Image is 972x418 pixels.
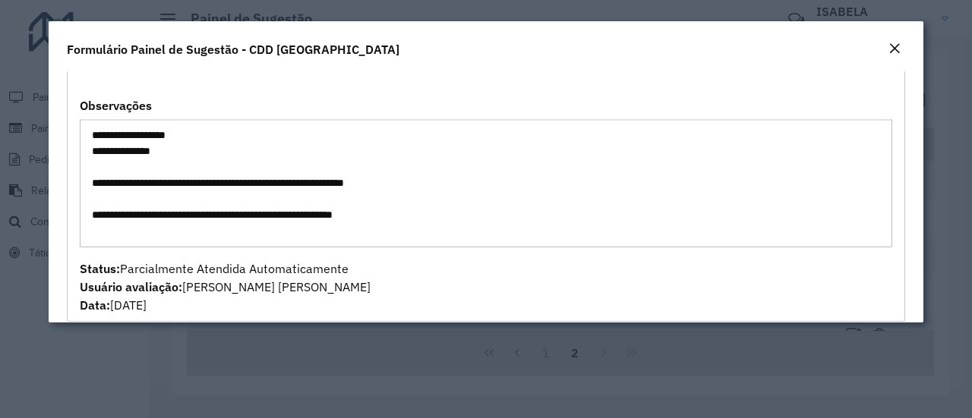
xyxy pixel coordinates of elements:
strong: Data: [80,297,110,313]
h4: Formulário Painel de Sugestão - CDD [GEOGRAPHIC_DATA] [67,40,399,58]
strong: Status: [80,261,120,276]
span: Parcialmente Atendida Automaticamente [PERSON_NAME] [PERSON_NAME] [DATE] [80,261,371,313]
em: Fechar [888,42,901,55]
button: Close [884,39,905,59]
strong: Usuário avaliação: [80,279,182,294]
label: Observações [80,96,152,115]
